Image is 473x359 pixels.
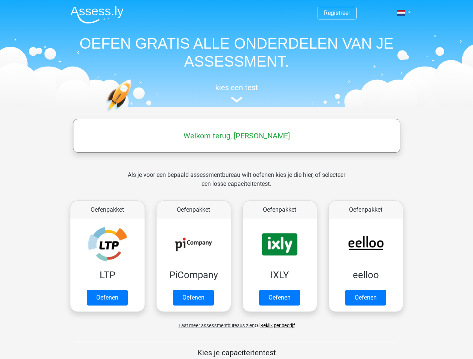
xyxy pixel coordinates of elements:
h1: OEFEN GRATIS ALLE ONDERDELEN VAN JE ASSESSMENT. [64,34,409,70]
h5: Kies je capaciteitentest [77,348,397,357]
a: Oefenen [259,290,300,306]
a: Bekijk per bedrijf [260,323,295,328]
a: Oefenen [87,290,128,306]
a: Oefenen [173,290,214,306]
a: kies een test [64,83,409,103]
img: Assessly [70,6,124,24]
a: Registreer [324,9,350,16]
h5: Welkom terug, [PERSON_NAME] [77,131,397,140]
span: Laat meer assessmentbureaus zien [179,323,255,328]
div: Als je voor een bepaald assessmentbureau wilt oefenen kies je die hier, of selecteer een losse ca... [122,171,351,197]
img: oefenen [106,79,161,147]
a: Oefenen [345,290,386,306]
img: assessment [231,97,242,102]
h5: kies een test [64,83,409,92]
div: of [64,315,409,330]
